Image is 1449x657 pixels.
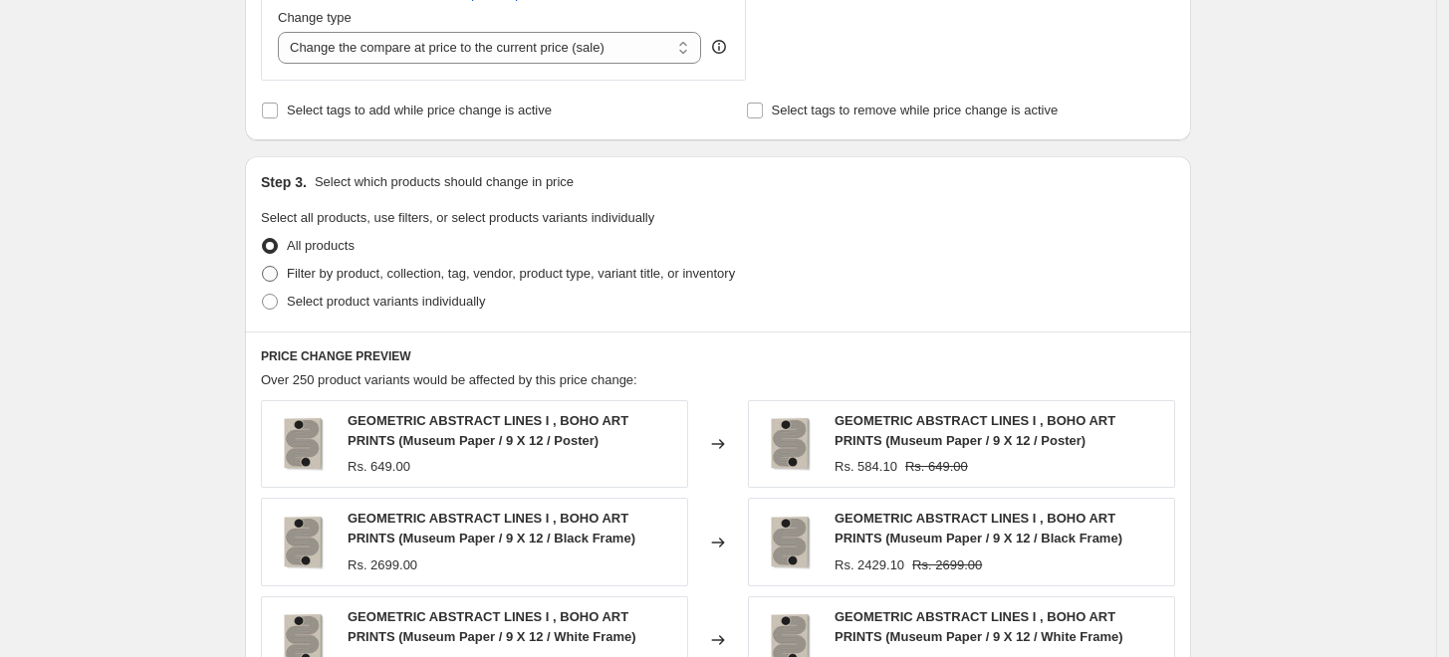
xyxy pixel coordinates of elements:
span: Change type [278,10,352,25]
span: GEOMETRIC ABSTRACT LINES I , BOHO ART PRINTS (Museum Paper / 9 X 12 / Black Frame) [348,511,635,546]
img: gallerywrap-resized_212f066c-7c3d-4415-9b16-553eb73bee29_80x.jpg [759,414,819,474]
img: gallerywrap-resized_212f066c-7c3d-4415-9b16-553eb73bee29_80x.jpg [272,414,332,474]
span: GEOMETRIC ABSTRACT LINES I , BOHO ART PRINTS (Museum Paper / 9 X 12 / Poster) [835,413,1115,448]
span: Select tags to add while price change is active [287,103,552,117]
div: Rs. 649.00 [348,457,410,477]
img: gallerywrap-resized_212f066c-7c3d-4415-9b16-553eb73bee29_80x.jpg [759,513,819,572]
span: Over 250 product variants would be affected by this price change: [261,372,637,387]
span: Select tags to remove while price change is active [772,103,1059,117]
strike: Rs. 2699.00 [912,555,982,575]
strike: Rs. 649.00 [905,457,968,477]
span: GEOMETRIC ABSTRACT LINES I , BOHO ART PRINTS (Museum Paper / 9 X 12 / Black Frame) [835,511,1122,546]
h2: Step 3. [261,172,307,192]
span: Select product variants individually [287,294,485,309]
span: GEOMETRIC ABSTRACT LINES I , BOHO ART PRINTS (Museum Paper / 9 X 12 / Poster) [348,413,628,448]
div: Rs. 2429.10 [835,555,904,575]
span: GEOMETRIC ABSTRACT LINES I , BOHO ART PRINTS (Museum Paper / 9 X 12 / White Frame) [835,609,1123,644]
span: Select all products, use filters, or select products variants individually [261,210,654,225]
div: Rs. 2699.00 [348,555,417,575]
div: help [709,37,729,57]
p: Select which products should change in price [315,172,574,192]
div: Rs. 584.10 [835,457,897,477]
span: GEOMETRIC ABSTRACT LINES I , BOHO ART PRINTS (Museum Paper / 9 X 12 / White Frame) [348,609,636,644]
span: All products [287,238,355,253]
span: Filter by product, collection, tag, vendor, product type, variant title, or inventory [287,266,735,281]
h6: PRICE CHANGE PREVIEW [261,348,1175,364]
img: gallerywrap-resized_212f066c-7c3d-4415-9b16-553eb73bee29_80x.jpg [272,513,332,572]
